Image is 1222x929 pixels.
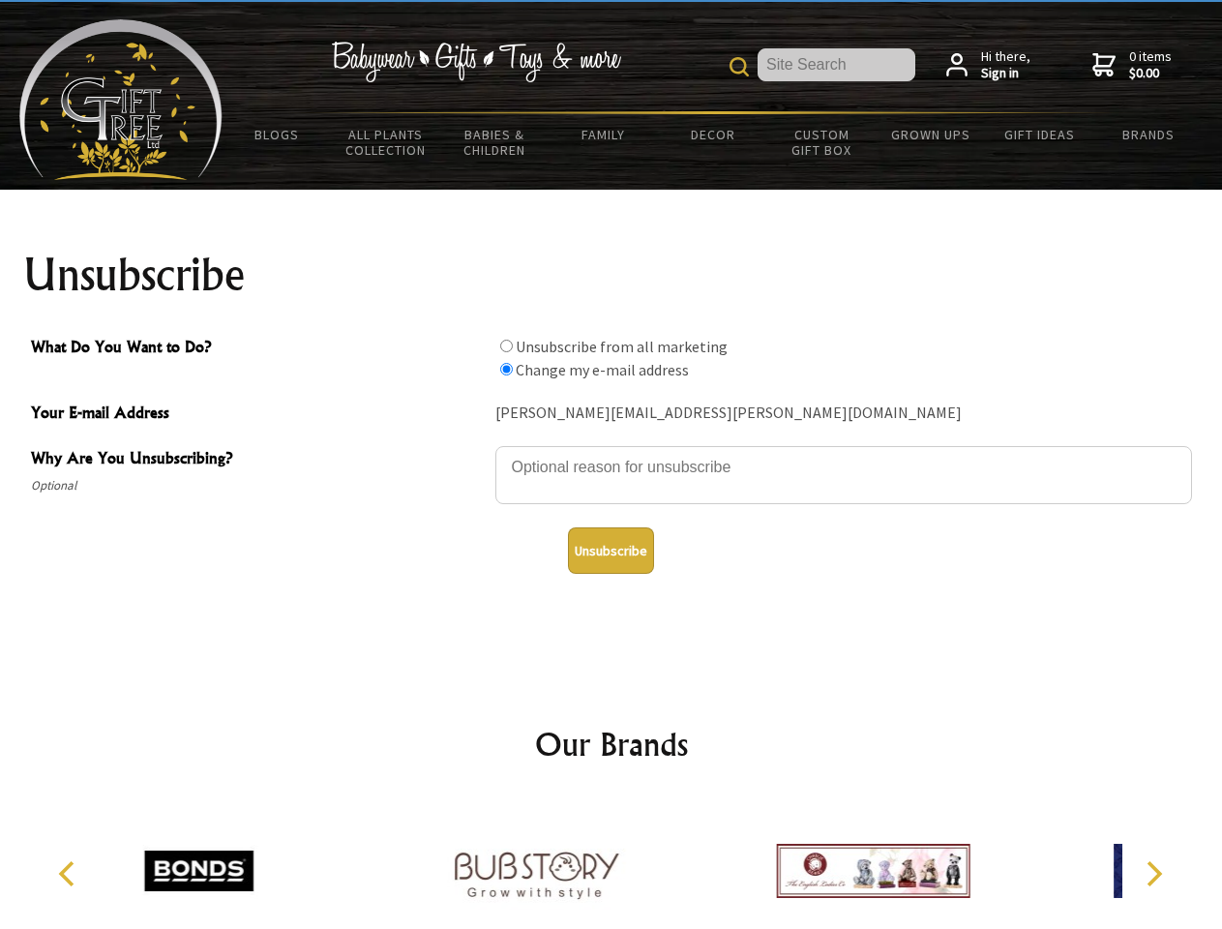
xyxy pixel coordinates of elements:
span: Your E-mail Address [31,401,486,429]
a: BLOGS [223,114,332,155]
span: Why Are You Unsubscribing? [31,446,486,474]
a: Grown Ups [876,114,985,155]
span: 0 items [1129,47,1172,82]
div: [PERSON_NAME][EMAIL_ADDRESS][PERSON_NAME][DOMAIN_NAME] [495,399,1192,429]
a: Decor [658,114,767,155]
button: Next [1132,853,1175,895]
a: Family [550,114,659,155]
a: 0 items$0.00 [1092,48,1172,82]
label: Unsubscribe from all marketing [516,337,728,356]
a: Gift Ideas [985,114,1094,155]
h1: Unsubscribe [23,252,1200,298]
textarea: Why Are You Unsubscribing? [495,446,1192,504]
span: Hi there, [981,48,1030,82]
strong: Sign in [981,65,1030,82]
a: All Plants Collection [332,114,441,170]
input: What Do You Want to Do? [500,363,513,375]
a: Babies & Children [440,114,550,170]
img: Babyware - Gifts - Toys and more... [19,19,223,180]
input: What Do You Want to Do? [500,340,513,352]
a: Hi there,Sign in [946,48,1030,82]
input: Site Search [758,48,915,81]
a: Brands [1094,114,1204,155]
h2: Our Brands [39,721,1184,767]
img: product search [730,57,749,76]
img: Babywear - Gifts - Toys & more [331,42,621,82]
strong: $0.00 [1129,65,1172,82]
span: What Do You Want to Do? [31,335,486,363]
button: Unsubscribe [568,527,654,574]
a: Custom Gift Box [767,114,877,170]
button: Previous [48,853,91,895]
span: Optional [31,474,486,497]
label: Change my e-mail address [516,360,689,379]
